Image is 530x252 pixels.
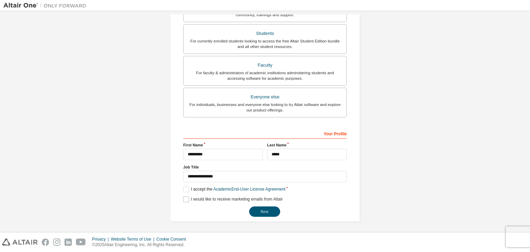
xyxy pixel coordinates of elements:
[183,164,347,170] label: Job Title
[213,187,285,192] a: Academic End-User License Agreement
[2,239,38,246] img: altair_logo.svg
[188,92,342,102] div: Everyone else
[183,142,263,148] label: First Name
[156,236,190,242] div: Cookie Consent
[183,186,285,192] label: I accept the
[183,128,347,139] div: Your Profile
[92,242,190,248] p: © 2025 Altair Engineering, Inc. All Rights Reserved.
[42,239,49,246] img: facebook.svg
[188,102,342,113] div: For individuals, businesses and everyone else looking to try Altair software and explore our prod...
[65,239,72,246] img: linkedin.svg
[92,236,111,242] div: Privacy
[53,239,60,246] img: instagram.svg
[111,236,156,242] div: Website Terms of Use
[188,60,342,70] div: Faculty
[183,196,283,202] label: I would like to receive marketing emails from Altair
[3,2,90,9] img: Altair One
[267,142,347,148] label: Last Name
[76,239,86,246] img: youtube.svg
[249,206,280,217] button: Next
[188,38,342,49] div: For currently enrolled students looking to access the free Altair Student Edition bundle and all ...
[188,70,342,81] div: For faculty & administrators of academic institutions administering students and accessing softwa...
[188,29,342,38] div: Students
